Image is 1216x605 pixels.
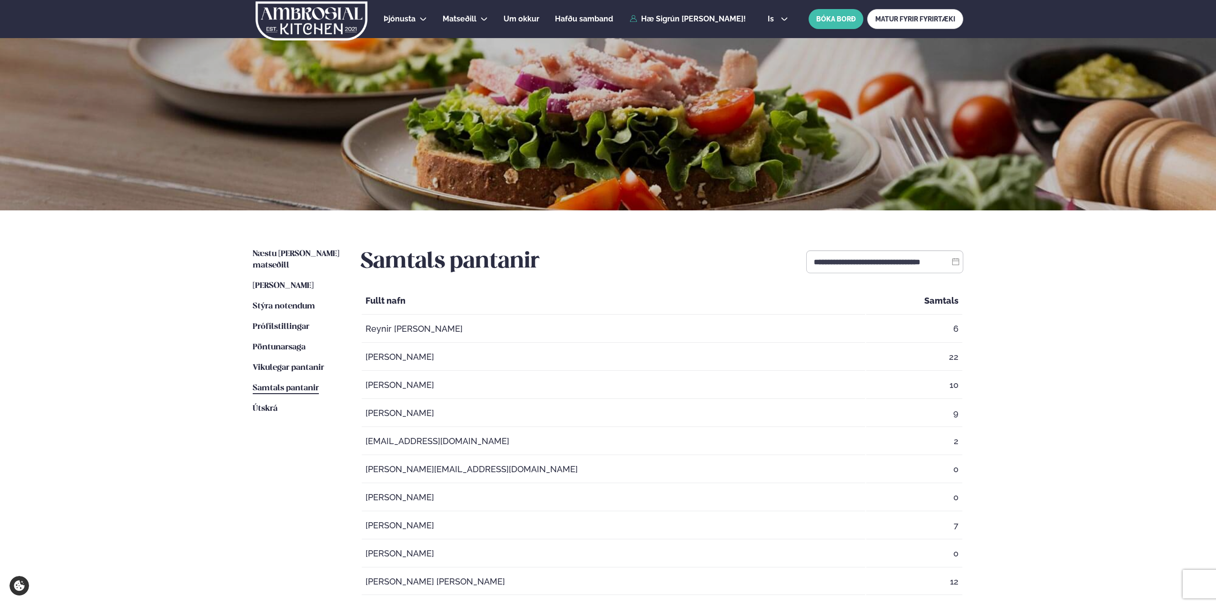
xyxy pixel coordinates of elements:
[362,540,865,567] td: [PERSON_NAME]
[809,9,863,29] button: BÓKA BORÐ
[443,14,476,23] span: Matseðill
[866,288,962,315] th: Samtals
[362,372,865,399] td: [PERSON_NAME]
[253,364,324,372] span: Vikulegar pantanir
[362,512,865,539] td: [PERSON_NAME]
[362,456,865,483] td: [PERSON_NAME][EMAIL_ADDRESS][DOMAIN_NAME]
[253,248,342,271] a: Næstu [PERSON_NAME] matseðill
[443,13,476,25] a: Matseðill
[253,321,309,333] a: Prófílstillingar
[362,400,865,427] td: [PERSON_NAME]
[253,301,315,312] a: Stýra notendum
[866,456,962,483] td: 0
[253,280,314,292] a: [PERSON_NAME]
[362,484,865,511] td: [PERSON_NAME]
[866,568,962,595] td: 12
[760,15,796,23] button: is
[255,1,368,40] img: logo
[866,344,962,371] td: 22
[866,428,962,455] td: 2
[866,540,962,567] td: 0
[768,15,777,23] span: is
[253,383,319,394] a: Samtals pantanir
[253,403,277,415] a: Útskrá
[253,323,309,331] span: Prófílstillingar
[555,13,613,25] a: Hafðu samband
[866,400,962,427] td: 9
[253,384,319,392] span: Samtals pantanir
[253,250,339,269] span: Næstu [PERSON_NAME] matseðill
[866,372,962,399] td: 10
[10,576,29,595] a: Cookie settings
[253,405,277,413] span: Útskrá
[867,9,963,29] a: MATUR FYRIR FYRIRTÆKI
[253,343,306,351] span: Pöntunarsaga
[866,484,962,511] td: 0
[362,344,865,371] td: [PERSON_NAME]
[362,568,865,595] td: [PERSON_NAME] [PERSON_NAME]
[384,13,415,25] a: Þjónusta
[555,14,613,23] span: Hafðu samband
[630,15,746,23] a: Hæ Sigrún [PERSON_NAME]!
[384,14,415,23] span: Þjónusta
[504,14,539,23] span: Um okkur
[253,342,306,353] a: Pöntunarsaga
[253,282,314,290] span: [PERSON_NAME]
[361,248,540,275] h2: Samtals pantanir
[866,316,962,343] td: 6
[362,316,865,343] td: Reynir [PERSON_NAME]
[362,288,865,315] th: Fullt nafn
[362,428,865,455] td: [EMAIL_ADDRESS][DOMAIN_NAME]
[253,362,324,374] a: Vikulegar pantanir
[253,302,315,310] span: Stýra notendum
[866,512,962,539] td: 7
[504,13,539,25] a: Um okkur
